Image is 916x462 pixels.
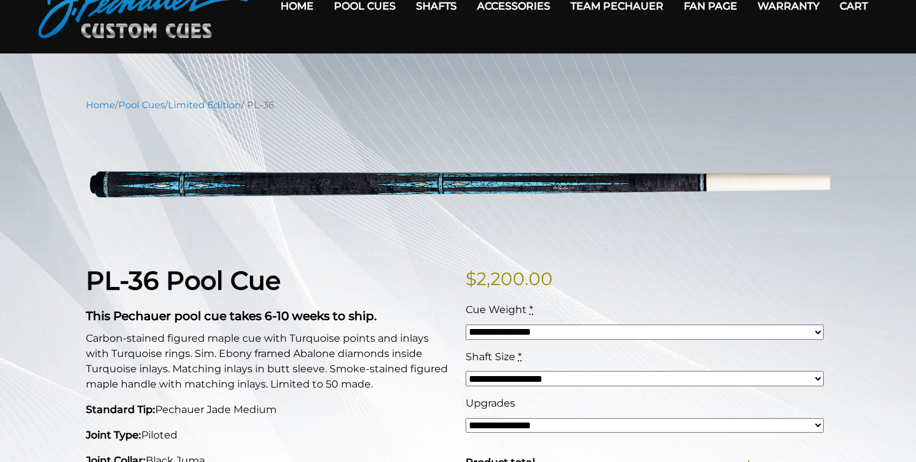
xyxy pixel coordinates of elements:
[86,265,281,296] strong: PL-36 Pool Cue
[518,351,522,363] abbr: required
[466,351,515,363] span: Shaft Size
[86,99,115,111] a: Home
[86,428,450,443] p: Piloted
[466,268,553,290] bdi: 2,200.00
[466,304,527,316] span: Cue Weight
[86,331,450,392] p: Carbon-stained figured maple cue with Turquoise points and inlays with Turquoise rings. Sim. Ebon...
[466,268,476,290] span: $
[86,309,377,323] strong: This Pechauer pool cue takes 6-10 weeks to ship.
[529,304,533,316] abbr: required
[86,98,830,112] nav: Breadcrumb
[118,99,165,111] a: Pool Cues
[86,403,155,416] strong: Standard Tip:
[168,99,241,111] a: Limited Edition
[466,397,515,409] span: Upgrades
[86,429,141,441] strong: Joint Type:
[86,122,830,246] img: pl-36.png
[86,402,450,417] p: Pechauer Jade Medium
